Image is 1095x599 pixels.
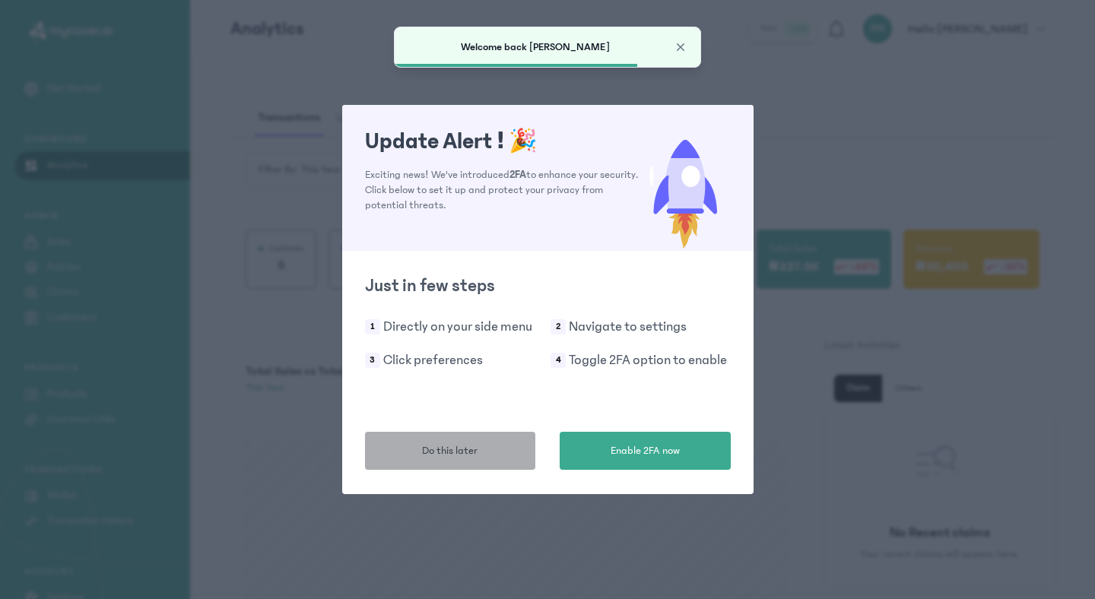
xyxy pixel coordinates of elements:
[569,316,687,338] p: Navigate to settings
[461,41,610,53] span: Welcome back [PERSON_NAME]
[611,443,680,459] span: Enable 2FA now
[509,169,526,181] span: 2FA
[365,167,640,213] p: Exciting news! We've introduced to enhance your security. Click below to set it up and protect yo...
[365,128,640,155] h1: Update Alert !
[365,274,731,298] h2: Just in few steps
[422,443,478,459] span: Do this later
[383,350,483,371] p: Click preferences
[551,319,566,334] span: 2
[365,353,380,368] span: 3
[569,350,727,371] p: Toggle 2FA option to enable
[383,316,532,338] p: Directly on your side menu
[551,353,566,368] span: 4
[560,432,731,470] button: Enable 2FA now
[365,319,380,334] span: 1
[673,40,688,55] button: Close
[365,432,536,470] button: Do this later
[509,128,537,154] span: 🎉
